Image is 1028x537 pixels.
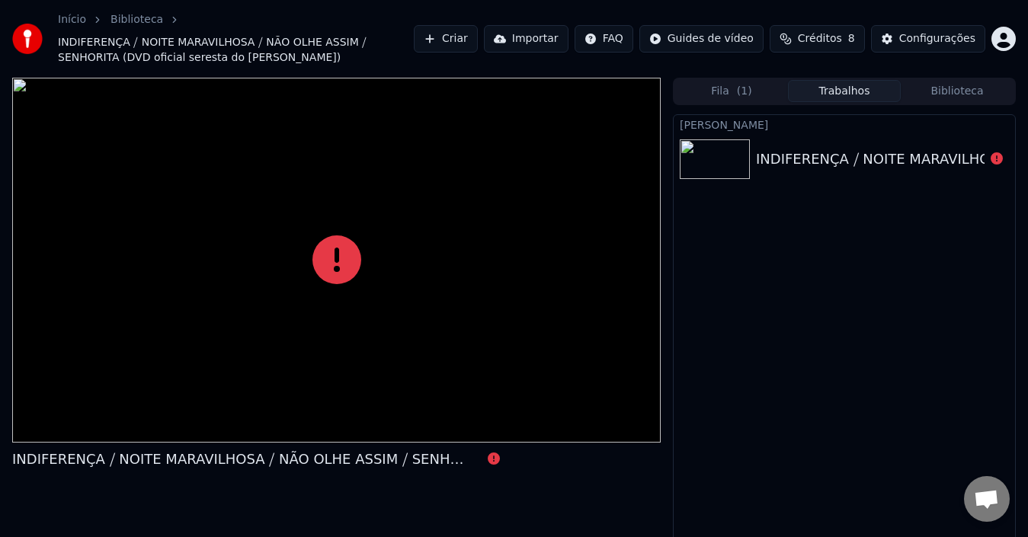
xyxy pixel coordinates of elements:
button: Criar [414,25,478,53]
span: INDIFERENÇA ⧸ NOITE MARAVILHOSA ⧸ NÃO OLHE ASSIM ⧸ SENHORITA (DVD oficial seresta do [PERSON_NAME]) [58,35,414,66]
button: Configurações [871,25,985,53]
div: [PERSON_NAME] [674,115,1015,133]
button: Biblioteca [901,80,1014,102]
button: Trabalhos [788,80,901,102]
button: FAQ [575,25,633,53]
div: INDIFERENÇA ⧸ NOITE MARAVILHOSA ⧸ NÃO OLHE ASSIM ⧸ SENHORITA (DVD oficial seresta do [PERSON_NAME]) [12,449,469,470]
span: Créditos [798,31,842,46]
a: Biblioteca [110,12,163,27]
a: Bate-papo aberto [964,476,1010,522]
button: Importar [484,25,568,53]
span: ( 1 ) [737,84,752,99]
a: Início [58,12,86,27]
span: 8 [848,31,855,46]
button: Créditos8 [770,25,865,53]
button: Guides de vídeo [639,25,764,53]
div: Configurações [899,31,975,46]
nav: breadcrumb [58,12,414,66]
button: Fila [675,80,788,102]
img: youka [12,24,43,54]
